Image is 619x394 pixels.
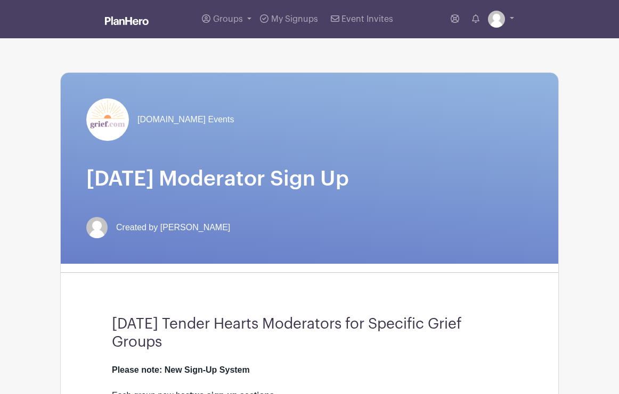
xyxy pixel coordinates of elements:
[86,98,129,141] img: grief-logo-planhero.png
[271,15,318,23] span: My Signups
[213,15,243,23] span: Groups
[137,113,234,126] span: [DOMAIN_NAME] Events
[112,365,250,374] strong: Please note: New Sign-Up System
[341,15,393,23] span: Event Invites
[86,166,533,191] h1: [DATE] Moderator Sign Up
[116,221,230,234] span: Created by [PERSON_NAME]
[488,11,505,28] img: default-ce2991bfa6775e67f084385cd625a349d9dcbb7a52a09fb2fda1e96e2d18dcdb.png
[105,16,149,25] img: logo_white-6c42ec7e38ccf1d336a20a19083b03d10ae64f83f12c07503d8b9e83406b4c7d.svg
[112,315,507,351] h3: [DATE] Tender Hearts Moderators for Specific Grief Groups
[86,217,108,238] img: default-ce2991bfa6775e67f084385cd625a349d9dcbb7a52a09fb2fda1e96e2d18dcdb.png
